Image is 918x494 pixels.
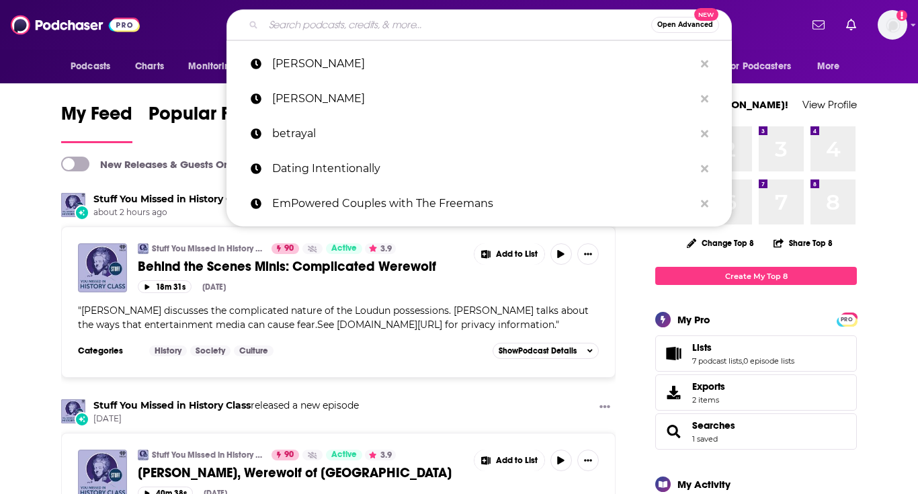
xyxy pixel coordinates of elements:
[93,193,251,205] a: Stuff You Missed in History Class
[138,464,452,481] span: [PERSON_NAME], Werewolf of [GEOGRAPHIC_DATA]
[138,258,436,275] span: Behind the Scenes Minis: Complicated Werewolf
[331,242,357,255] span: Active
[577,450,599,471] button: Show More Button
[726,57,791,76] span: For Podcasters
[226,9,732,40] div: Search podcasts, credits, & more...
[692,419,735,431] span: Searches
[878,10,907,40] img: User Profile
[93,193,359,206] h3: released a new episode
[742,356,743,366] span: ,
[692,341,712,354] span: Lists
[679,235,762,251] button: Change Top 8
[677,478,731,491] div: My Activity
[284,242,294,255] span: 90
[692,341,794,354] a: Lists
[234,345,274,356] a: Culture
[179,54,253,79] button: open menu
[61,102,132,143] a: My Feed
[226,151,732,186] a: Dating Intentionally
[896,10,907,21] svg: Add a profile image
[878,10,907,40] span: Logged in as putnampublicity
[78,243,127,292] img: Behind the Scenes Minis: Complicated Werewolf
[75,412,89,427] div: New Episode
[694,8,718,21] span: New
[655,267,857,285] a: Create My Top 8
[499,346,577,356] span: Show Podcast Details
[149,102,263,133] span: Popular Feed
[807,13,830,36] a: Show notifications dropdown
[149,345,187,356] a: History
[75,205,89,220] div: New Episode
[365,243,396,254] button: 3.9
[743,356,794,366] a: 0 episode lists
[878,10,907,40] button: Show profile menu
[808,54,857,79] button: open menu
[272,81,694,116] p: Mel Robbins
[773,230,833,256] button: Share Top 8
[61,157,238,171] a: New Releases & Guests Only
[272,116,694,151] p: betrayal
[202,282,226,292] div: [DATE]
[326,243,362,254] a: Active
[839,314,855,324] a: PRO
[496,456,538,466] span: Add to List
[655,413,857,450] span: Searches
[594,399,616,416] button: Show More Button
[692,380,725,393] span: Exports
[138,450,149,460] img: Stuff You Missed in History Class
[331,448,357,462] span: Active
[577,243,599,265] button: Show More Button
[61,54,128,79] button: open menu
[474,243,544,265] button: Show More Button
[93,207,359,218] span: about 2 hours ago
[138,280,192,293] button: 18m 31s
[71,57,110,76] span: Podcasts
[152,450,263,460] a: Stuff You Missed in History Class
[226,81,732,116] a: [PERSON_NAME]
[11,12,140,38] img: Podchaser - Follow, Share and Rate Podcasts
[660,344,687,363] a: Lists
[138,258,464,275] a: Behind the Scenes Minis: Complicated Werewolf
[474,450,544,471] button: Show More Button
[188,57,236,76] span: Monitoring
[817,57,840,76] span: More
[126,54,172,79] a: Charts
[692,356,742,366] a: 7 podcast lists
[272,151,694,186] p: Dating Intentionally
[61,193,85,217] img: Stuff You Missed in History Class
[61,399,85,423] a: Stuff You Missed in History Class
[226,186,732,221] a: EmPowered Couples with The Freemans
[677,313,710,326] div: My Pro
[496,249,538,259] span: Add to List
[78,304,589,331] span: [PERSON_NAME] discusses the complicated nature of the Loudun possessions. [PERSON_NAME] talks abo...
[61,102,132,133] span: My Feed
[839,315,855,325] span: PRO
[93,399,359,412] h3: released a new episode
[802,98,857,111] a: View Profile
[493,343,599,359] button: ShowPodcast Details
[226,46,732,81] a: [PERSON_NAME]
[692,395,725,405] span: 2 items
[651,17,719,33] button: Open AdvancedNew
[226,116,732,151] a: betrayal
[138,464,464,481] a: [PERSON_NAME], Werewolf of [GEOGRAPHIC_DATA]
[660,422,687,441] a: Searches
[284,448,294,462] span: 90
[272,46,694,81] p: jay shetty
[152,243,263,254] a: Stuff You Missed in History Class
[272,243,299,254] a: 90
[660,383,687,402] span: Exports
[138,243,149,254] img: Stuff You Missed in History Class
[655,335,857,372] span: Lists
[93,413,359,425] span: [DATE]
[272,450,299,460] a: 90
[78,345,138,356] h3: Categories
[93,399,251,411] a: Stuff You Missed in History Class
[718,54,810,79] button: open menu
[135,57,164,76] span: Charts
[657,22,713,28] span: Open Advanced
